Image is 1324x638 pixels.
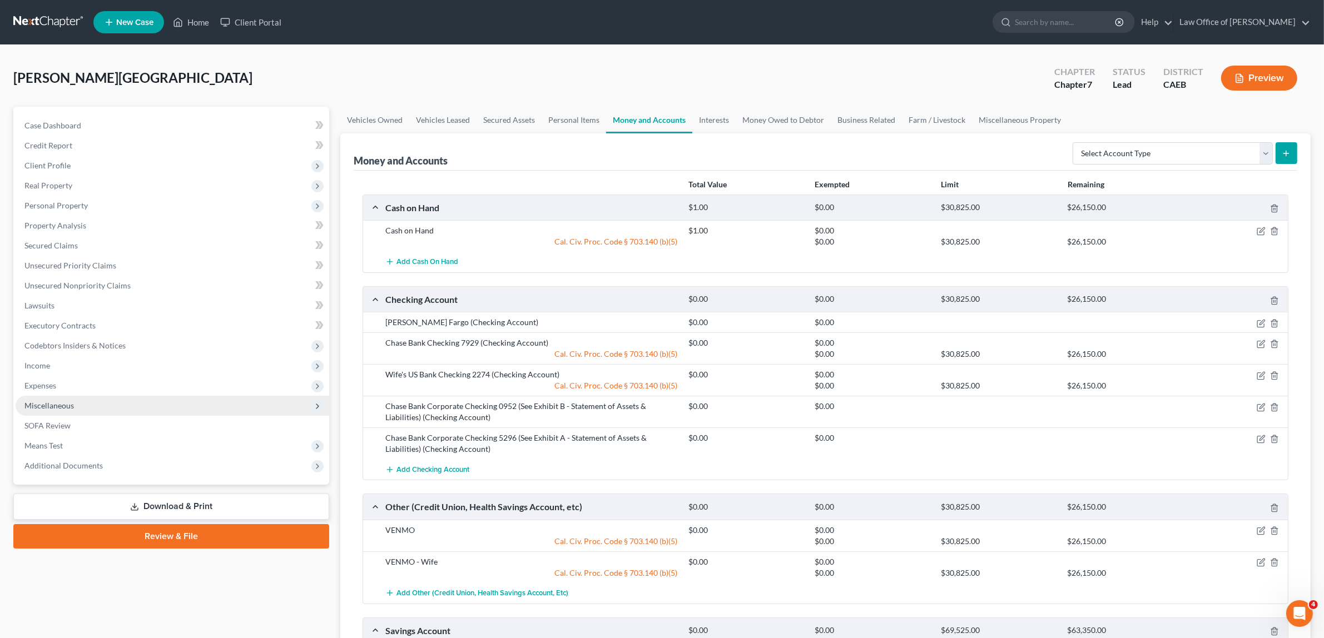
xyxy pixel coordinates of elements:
[167,12,215,32] a: Home
[385,252,458,272] button: Add Cash on Hand
[380,337,683,348] div: Chase Bank Checking 7929 (Checking Account)
[340,107,409,133] a: Vehicles Owned
[935,380,1062,391] div: $30,825.00
[902,107,972,133] a: Farm / Livestock
[174,4,195,26] button: Home
[16,416,329,436] a: SOFA Review
[935,236,1062,247] div: $30,825.00
[1309,600,1318,609] span: 4
[1087,79,1092,89] span: 7
[1062,348,1188,360] div: $26,150.00
[935,625,1062,636] div: $69,525.00
[1062,502,1188,512] div: $26,150.00
[1163,66,1203,78] div: District
[809,317,935,328] div: $0.00
[380,369,683,380] div: Wife's US Bank Checking 2274 (Checking Account)
[9,341,213,360] textarea: Message…
[380,380,683,391] div: Cal. Civ. Proc. Code § 703.140 (b)(5)
[809,225,935,236] div: $0.00
[24,361,50,370] span: Income
[935,294,1062,305] div: $30,825.00
[809,337,935,348] div: $0.00
[9,87,182,204] div: 🚨ATTN: [GEOGRAPHIC_DATA] of [US_STATE]The court has added a new Credit Counseling Field that we n...
[32,6,49,24] img: Profile image for Katie
[71,364,80,373] button: Start recording
[18,94,158,114] b: 🚨ATTN: [GEOGRAPHIC_DATA] of [US_STATE]
[935,567,1062,579] div: $30,825.00
[809,401,935,412] div: $0.00
[683,625,809,636] div: $0.00
[18,121,173,197] div: The court has added a new Credit Counseling Field that we need to update upon filing. Please remo...
[54,6,126,14] h1: [PERSON_NAME]
[7,4,28,26] button: go back
[24,401,74,410] span: Miscellaneous
[191,360,209,377] button: Send a message…
[380,348,683,360] div: Cal. Civ. Proc. Code § 703.140 (b)(5)
[380,525,683,536] div: VENMO
[935,202,1062,213] div: $30,825.00
[16,136,329,156] a: Credit Report
[1135,12,1173,32] a: Help
[396,589,568,597] span: Add Other (Credit Union, Health Savings Account, etc)
[13,494,329,520] a: Download & Print
[1068,180,1104,189] strong: Remaining
[809,525,935,536] div: $0.00
[380,317,683,328] div: [PERSON_NAME] Fargo (Checking Account)
[195,4,215,24] div: Close
[16,316,329,336] a: Executory Contracts
[683,294,809,305] div: $0.00
[18,206,105,213] div: [PERSON_NAME] • 1h ago
[809,236,935,247] div: $0.00
[385,459,469,480] button: Add Checking Account
[9,87,214,228] div: Katie says…
[831,107,902,133] a: Business Related
[683,202,809,213] div: $1.00
[683,556,809,567] div: $0.00
[24,281,131,290] span: Unsecured Nonpriority Claims
[935,502,1062,512] div: $30,825.00
[380,293,683,305] div: Checking Account
[380,501,683,512] div: Other (Credit Union, Health Savings Account, etc)
[1054,66,1095,78] div: Chapter
[809,567,935,579] div: $0.00
[809,432,935,443] div: $0.00
[683,337,809,348] div: $0.00
[809,380,935,391] div: $0.00
[16,256,329,276] a: Unsecured Priority Claims
[396,258,458,267] span: Add Cash on Hand
[24,261,116,270] span: Unsecured Priority Claims
[16,216,329,236] a: Property Analysis
[1113,66,1146,78] div: Status
[380,625,683,636] div: Savings Account
[683,432,809,443] div: $0.00
[380,567,683,579] div: Cal. Civ. Proc. Code § 703.140 (b)(5)
[692,107,736,133] a: Interests
[380,556,683,567] div: VENMO - Wife
[809,502,935,512] div: $0.00
[54,14,103,25] p: Active 2h ago
[24,381,56,390] span: Expenses
[809,369,935,380] div: $0.00
[1221,66,1297,91] button: Preview
[24,201,88,210] span: Personal Property
[477,107,542,133] a: Secured Assets
[380,432,683,455] div: Chase Bank Corporate Checking 5296 (See Exhibit A - Statement of Assets & Liabilities) (Checking ...
[53,364,62,373] button: Upload attachment
[935,348,1062,360] div: $30,825.00
[1174,12,1310,32] a: Law Office of [PERSON_NAME]
[380,536,683,547] div: Cal. Civ. Proc. Code § 703.140 (b)(5)
[1113,78,1146,91] div: Lead
[683,317,809,328] div: $0.00
[24,241,78,250] span: Secured Claims
[24,461,103,470] span: Additional Documents
[809,294,935,305] div: $0.00
[24,421,71,430] span: SOFA Review
[24,221,86,230] span: Property Analysis
[683,369,809,380] div: $0.00
[542,107,606,133] a: Personal Items
[380,202,683,213] div: Cash on Hand
[1062,236,1188,247] div: $26,150.00
[1286,600,1313,627] iframe: Intercom live chat
[683,525,809,536] div: $0.00
[409,107,477,133] a: Vehicles Leased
